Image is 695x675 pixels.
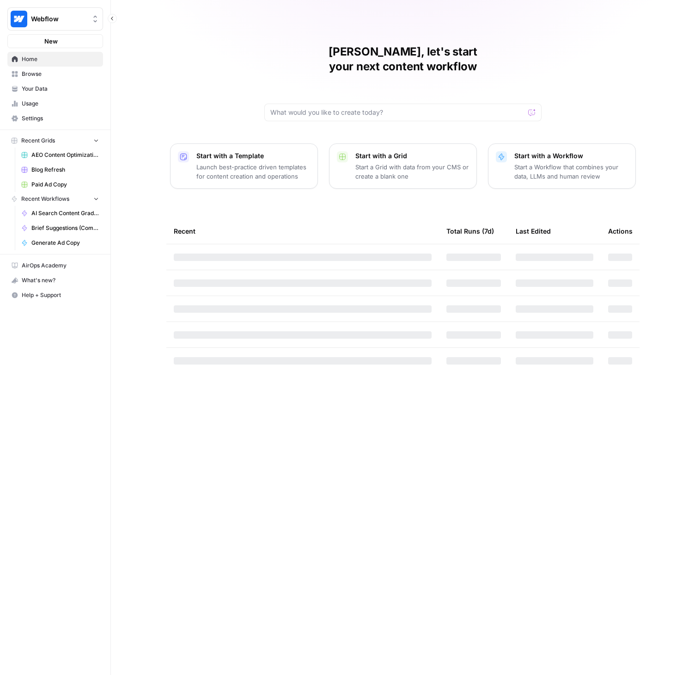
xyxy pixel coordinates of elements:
button: What's new? [7,273,103,288]
span: Generate Ad Copy [31,239,99,247]
span: New [44,37,58,46]
a: Home [7,52,103,67]
span: Usage [22,99,99,108]
span: AI Search Content Grader [31,209,99,217]
a: AI Search Content Grader [17,206,103,221]
span: AirOps Academy [22,261,99,270]
div: Recent [174,218,432,244]
button: Help + Support [7,288,103,303]
button: Recent Workflows [7,192,103,206]
span: Settings [22,114,99,123]
input: What would you like to create today? [270,108,524,117]
button: Recent Grids [7,134,103,148]
span: AEO Content Optimizations Grid [31,151,99,159]
div: Actions [608,218,633,244]
span: Brief Suggestions (Competitive Gap Analysis) [31,224,99,232]
button: New [7,34,103,48]
button: Workspace: Webflow [7,7,103,31]
button: Start with a WorkflowStart a Workflow that combines your data, LLMs and human review [488,143,636,189]
span: Your Data [22,85,99,93]
span: Recent Grids [21,136,55,145]
a: Usage [7,96,103,111]
div: Total Runs (7d) [446,218,494,244]
button: Start with a GridStart a Grid with data from your CMS or create a blank one [329,143,477,189]
p: Start a Grid with data from your CMS or create a blank one [355,162,469,181]
h1: [PERSON_NAME], let's start your next content workflow [264,44,542,74]
span: Paid Ad Copy [31,180,99,189]
span: Help + Support [22,291,99,299]
a: AirOps Academy [7,258,103,273]
p: Start with a Workflow [514,151,628,161]
a: Blog Refresh [17,162,103,177]
div: What's new? [8,273,103,287]
span: Webflow [31,14,87,24]
div: Last Edited [516,218,551,244]
a: Paid Ad Copy [17,177,103,192]
button: Start with a TemplateLaunch best-practice driven templates for content creation and operations [170,143,318,189]
a: Brief Suggestions (Competitive Gap Analysis) [17,221,103,235]
img: Webflow Logo [11,11,27,27]
span: Home [22,55,99,63]
span: Blog Refresh [31,166,99,174]
a: Generate Ad Copy [17,235,103,250]
span: Recent Workflows [21,195,69,203]
p: Launch best-practice driven templates for content creation and operations [196,162,310,181]
a: AEO Content Optimizations Grid [17,148,103,162]
p: Start with a Grid [355,151,469,161]
a: Settings [7,111,103,126]
p: Start a Workflow that combines your data, LLMs and human review [514,162,628,181]
p: Start with a Template [196,151,310,161]
span: Browse [22,70,99,78]
a: Your Data [7,81,103,96]
a: Browse [7,67,103,81]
